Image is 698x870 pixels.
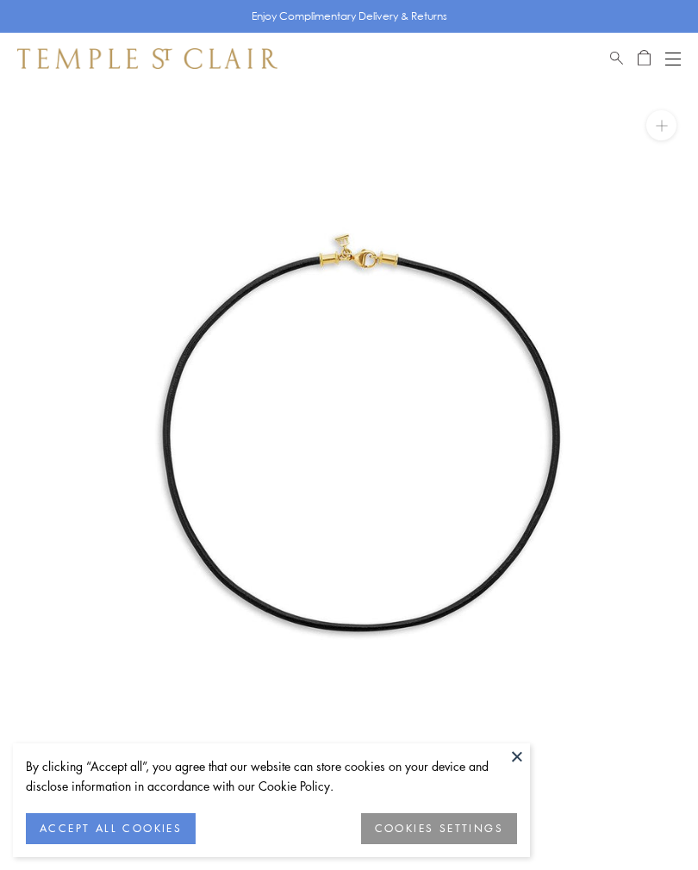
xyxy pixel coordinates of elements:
div: By clicking “Accept all”, you agree that our website can store cookies on your device and disclos... [26,756,517,796]
iframe: Gorgias live chat messenger [612,789,681,853]
button: COOKIES SETTINGS [361,813,517,844]
img: Temple St. Clair [17,48,277,69]
button: ACCEPT ALL COOKIES [26,813,196,844]
a: Search [610,48,623,69]
p: Enjoy Complimentary Delivery & Returns [252,8,447,25]
img: N00001-BLK18 [26,84,698,756]
button: Open navigation [665,48,681,69]
a: Open Shopping Bag [638,48,651,69]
